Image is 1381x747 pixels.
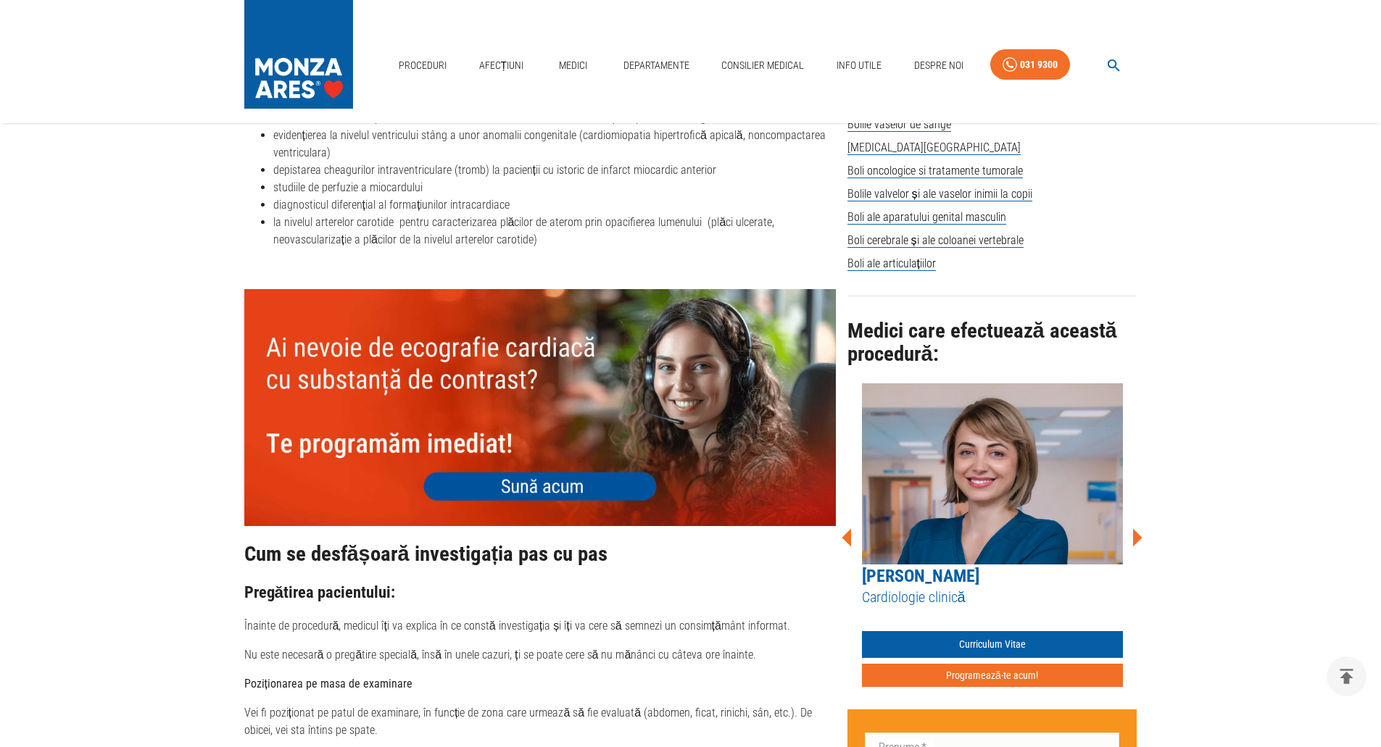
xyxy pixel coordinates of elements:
[473,51,530,80] a: Afecțiuni
[273,127,836,162] li: evidențierea la nivelul ventricului stâng a unor anomalii congenitale (cardiomiopatia hipertrofic...
[273,162,836,179] li: depistarea cheagurilor intraventriculare (tromb) la pacienții cu istoric de infarct miocardic ant...
[847,141,1021,155] span: [MEDICAL_DATA][GEOGRAPHIC_DATA]
[550,51,597,80] a: Medici
[847,117,951,132] span: Bolile vaselor de sânge
[244,543,836,566] h2: Cum se desfășoară investigația pas cu pas
[908,51,969,80] a: Despre Noi
[1327,656,1367,696] button: delete
[716,51,810,80] a: Consilier Medical
[244,677,412,690] strong: Poziționarea pe masa de examinare
[847,256,936,271] span: Boli ale articulațiilor
[862,664,1123,688] button: Programează-te acum!
[244,583,836,601] h3: Pregătirea pacientului:
[273,214,836,249] li: la nivelul arterelor carotide pentru caracterizarea plăcilor de aterom prin opacifierea lumenului...
[1020,56,1058,74] div: 031 9300
[244,646,836,664] p: Nu este necesară o pregătire specială, însă în unele cazuri, ți se poate cere să nu mănânci cu câ...
[393,51,452,80] a: Proceduri
[618,51,695,80] a: Departamente
[862,631,1123,658] a: Curriculum Vitae
[847,233,1024,248] span: Boli cerebrale și ale coloanei vertebrale
[273,179,836,196] li: studiile de perfuzie a miocardului
[862,588,1123,607] h5: Cardiologie clinică
[244,617,836,635] p: Înainte de procedură, medicul îți va explica în ce constă investigația și îți va cere să semnezi ...
[847,164,1023,178] span: Boli oncologice si tratamente tumorale
[847,187,1032,201] span: Bolile valvelor și ale vaselor inimii la copii
[990,49,1070,80] a: 031 9300
[244,289,836,525] img: null
[847,320,1137,365] h2: Medici care efectuează această procedură:
[244,704,836,739] p: Vei fi poziționat pe patul de examinare, în funcție de zona care urmează să fie evaluată (abdomen...
[847,210,1006,225] span: Boli ale aparatului genital masculin
[831,51,887,80] a: Info Utile
[862,566,979,586] a: [PERSON_NAME]
[273,196,836,214] li: diagnosticul diferențial al formațiunilor intracardiace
